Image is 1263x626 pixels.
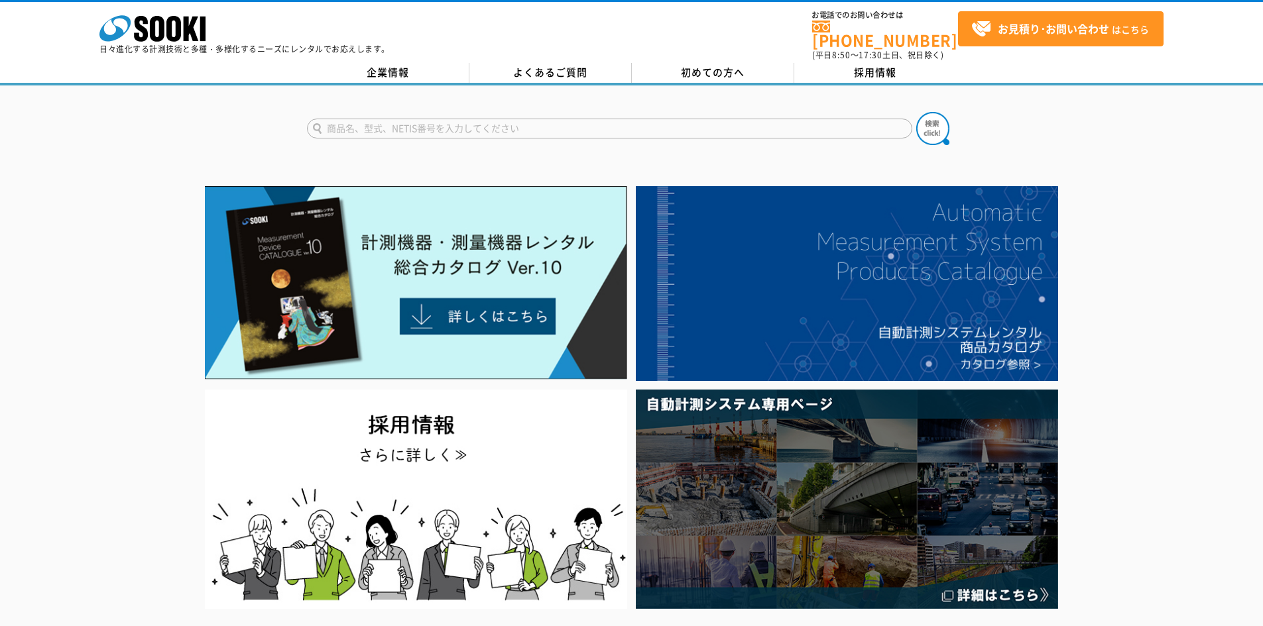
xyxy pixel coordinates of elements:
[636,186,1058,381] img: 自動計測システムカタログ
[307,119,912,138] input: 商品名、型式、NETIS番号を入力してください
[794,63,957,83] a: 採用情報
[205,186,627,380] img: Catalog Ver10
[812,49,943,61] span: (平日 ～ 土日、祝日除く)
[971,19,1149,39] span: はこちら
[958,11,1164,46] a: お見積り･お問い合わせはこちら
[99,45,390,53] p: 日々進化する計測技術と多種・多様化するニーズにレンタルでお応えします。
[832,49,851,61] span: 8:50
[916,112,949,145] img: btn_search.png
[859,49,882,61] span: 17:30
[812,11,958,19] span: お電話でのお問い合わせは
[998,21,1109,36] strong: お見積り･お問い合わせ
[636,390,1058,609] img: 自動計測システム専用ページ
[469,63,632,83] a: よくあるご質問
[812,21,958,48] a: [PHONE_NUMBER]
[632,63,794,83] a: 初めての方へ
[307,63,469,83] a: 企業情報
[681,65,745,79] span: 初めての方へ
[205,390,627,609] img: SOOKI recruit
